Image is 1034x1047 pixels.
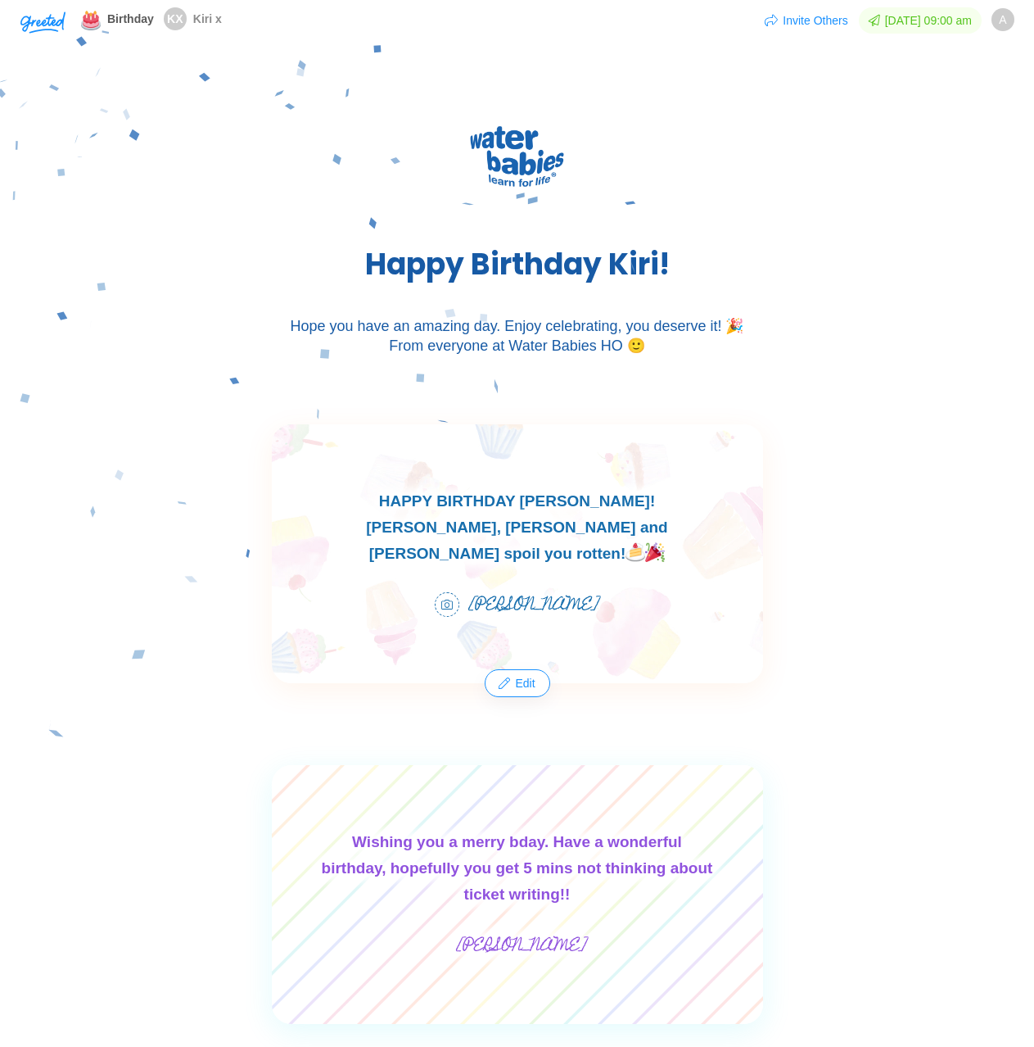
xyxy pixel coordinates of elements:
div: Hope you have an amazing day. Enjoy celebrating, you deserve it! 🎉 From everyone at Water Babies ... [272,316,763,356]
button: Edit [485,670,548,696]
img: 🍰 [625,542,645,562]
span: [DATE] 09:00 am [859,7,982,34]
img: Greeted [461,120,573,193]
span: Birthday [107,12,154,25]
img: 🎂 [81,11,101,30]
button: Invite Others [764,7,848,34]
div: HAPPY BIRTHDAY [PERSON_NAME]! [PERSON_NAME], [PERSON_NAME] and [PERSON_NAME] spoil you rotten! [272,424,763,683]
span: emoji [81,7,101,29]
span: [PERSON_NAME] [457,931,587,963]
img: Greeted [20,11,65,34]
span: Kiri x [193,12,222,25]
span: A [999,8,1006,31]
img: 🎉 [645,542,665,562]
div: Wishing you a merry bday. Have a wonderful birthday, hopefully you get 5 mins not thinking about ... [272,765,763,1024]
span: KX [167,7,183,30]
span: [PERSON_NAME] [469,591,599,622]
